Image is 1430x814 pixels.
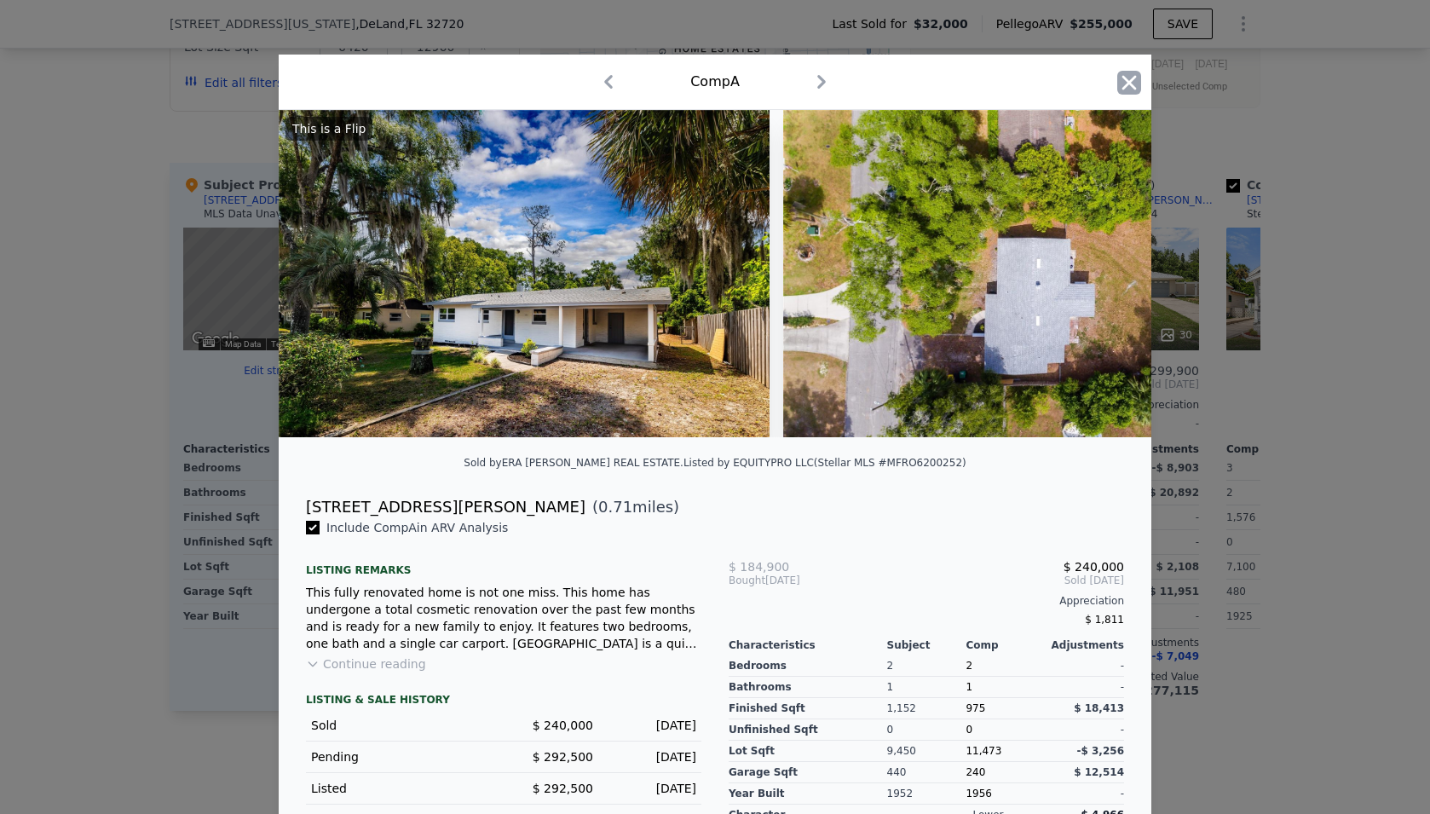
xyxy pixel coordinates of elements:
div: 1956 [966,783,1045,805]
div: Sold by ERA [PERSON_NAME] REAL ESTATE . [464,457,683,469]
span: 975 [966,702,985,714]
span: $ 292,500 [533,782,593,795]
div: [DATE] [607,780,696,797]
div: LISTING & SALE HISTORY [306,693,701,710]
span: $ 1,811 [1085,614,1124,626]
div: 9,450 [887,741,966,762]
div: This fully renovated home is not one miss. This home has undergone a total cosmetic renovation ov... [306,584,701,652]
div: Listed by EQUITYPRO LLC (Stellar MLS #MFRO6200252) [683,457,966,469]
span: ( miles) [585,495,679,519]
div: [STREET_ADDRESS][PERSON_NAME] [306,495,585,519]
div: This is a Flip [285,117,372,141]
div: [DATE] [607,717,696,734]
div: Sold [311,717,490,734]
div: Bathrooms [729,677,887,698]
div: Subject [887,638,966,652]
div: - [1045,719,1124,741]
span: $ 292,500 [533,750,593,764]
span: $ 240,000 [1064,560,1124,574]
span: 0.71 [598,498,632,516]
div: Listed [311,780,490,797]
div: Listing remarks [306,550,701,577]
span: 11,473 [966,745,1001,757]
span: Bought [729,574,765,587]
div: 1952 [887,783,966,805]
img: Property Img [783,110,1367,437]
div: Adjustments [1045,638,1124,652]
span: $ 12,514 [1074,766,1124,778]
span: 0 [966,724,972,736]
div: - [1045,783,1124,805]
div: Garage Sqft [729,762,887,783]
span: 240 [966,766,985,778]
span: Sold [DATE] [861,574,1124,587]
span: $ 18,413 [1074,702,1124,714]
div: 1,152 [887,698,966,719]
div: 2 [887,655,966,677]
div: Bedrooms [729,655,887,677]
div: Lot Sqft [729,741,887,762]
span: 2 [966,660,972,672]
span: -$ 3,256 [1077,745,1124,757]
div: Unfinished Sqft [729,719,887,741]
div: 0 [887,719,966,741]
img: Property Img [279,110,770,437]
div: Finished Sqft [729,698,887,719]
div: [DATE] [607,748,696,765]
div: 440 [887,762,966,783]
div: 1 [887,677,966,698]
div: Pending [311,748,490,765]
button: Continue reading [306,655,426,673]
div: - [1045,655,1124,677]
div: - [1045,677,1124,698]
span: Include Comp A in ARV Analysis [320,521,515,534]
div: Characteristics [729,638,887,652]
span: $ 240,000 [533,719,593,732]
div: [DATE] [729,574,861,587]
div: Year Built [729,783,887,805]
div: 1 [966,677,1045,698]
div: Comp [966,638,1045,652]
div: Comp A [690,72,740,92]
span: $ 184,900 [729,560,789,574]
div: Appreciation [729,594,1124,608]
